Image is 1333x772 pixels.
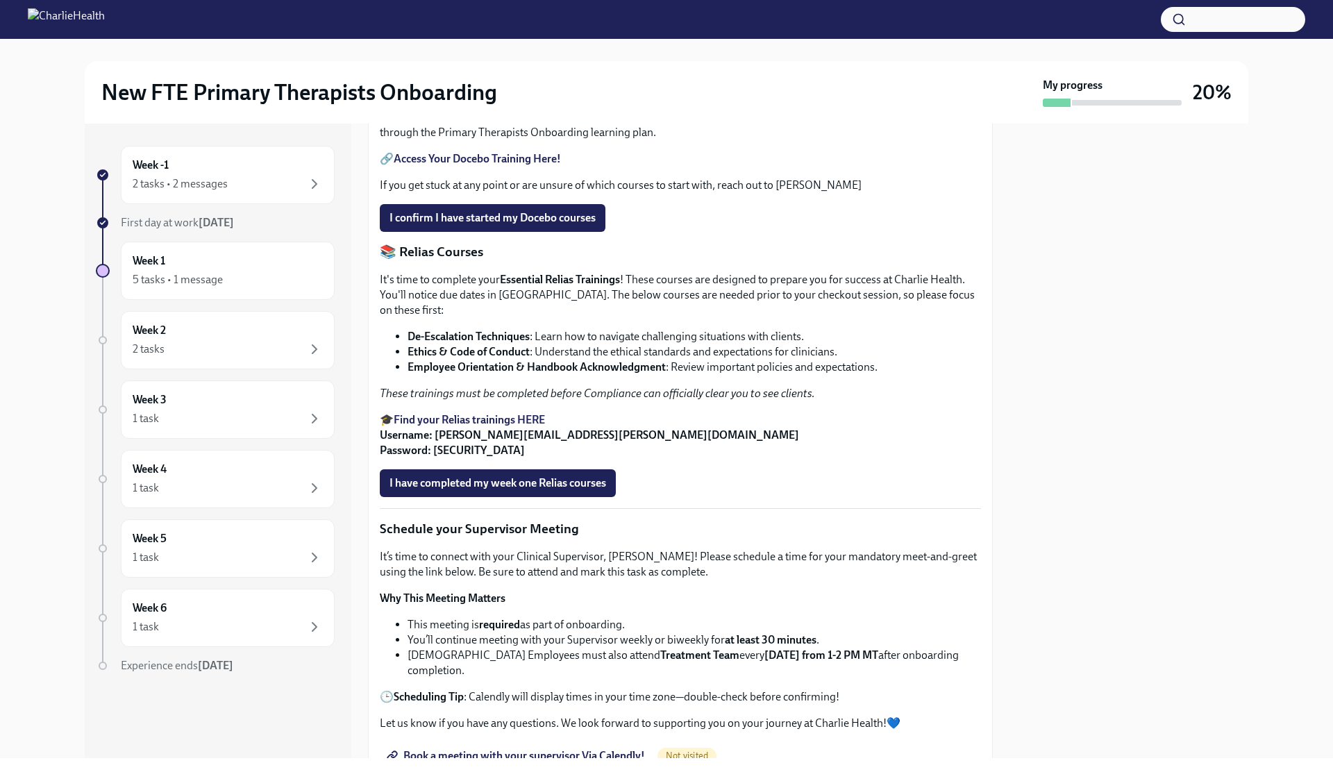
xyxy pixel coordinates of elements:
div: 1 task [133,550,159,565]
li: This meeting is as part of onboarding. [408,617,981,632]
h2: New FTE Primary Therapists Onboarding [101,78,497,106]
p: If you get stuck at any point or are unsure of which courses to start with, reach out to [PERSON_... [380,178,981,193]
span: I confirm I have started my Docebo courses [389,211,596,225]
button: I confirm I have started my Docebo courses [380,204,605,232]
a: Week 31 task [96,380,335,439]
div: 1 task [133,411,159,426]
a: Week 41 task [96,450,335,508]
p: 🕒 : Calendly will display times in your time zone—double-check before confirming! [380,689,981,705]
h6: Week 3 [133,392,167,408]
strong: Treatment Team [660,648,739,662]
strong: Username: [PERSON_NAME][EMAIL_ADDRESS][PERSON_NAME][DOMAIN_NAME] Password: [SECURITY_DATA] [380,428,799,457]
strong: [DATE] from 1-2 PM MT [764,648,878,662]
button: I have completed my week one Relias courses [380,469,616,497]
div: 2 tasks [133,342,165,357]
strong: Scheduling Tip [394,690,464,703]
strong: My progress [1043,78,1103,93]
p: When you navigate to [GEOGRAPHIC_DATA], you will notice that you have many courses assigned to yo... [380,110,981,140]
a: Access Your Docebo Training Here! [394,152,561,165]
strong: Why This Meeting Matters [380,591,505,605]
strong: Ethics & Code of Conduct [408,345,530,358]
span: Book a meeting with your supervisor Via Calendly! [389,749,645,763]
p: It's time to complete your ! These courses are designed to prepare you for success at Charlie Hea... [380,272,981,318]
a: First day at work[DATE] [96,215,335,230]
strong: [DATE] [198,659,233,672]
h6: Week 2 [133,323,166,338]
li: : Review important policies and expectations. [408,360,981,375]
span: Experience ends [121,659,233,672]
h6: Week 4 [133,462,167,477]
h6: Week 1 [133,253,165,269]
a: Week 22 tasks [96,311,335,369]
strong: [DATE] [199,216,234,229]
span: First day at work [121,216,234,229]
p: It’s time to connect with your Clinical Supervisor, [PERSON_NAME]! Please schedule a time for you... [380,549,981,580]
strong: at least 30 minutes [725,633,816,646]
a: Week -12 tasks • 2 messages [96,146,335,204]
div: 1 task [133,619,159,635]
h6: Week -1 [133,158,169,173]
em: These trainings must be completed before Compliance can officially clear you to see clients. [380,387,815,400]
p: 📚 Relias Courses [380,243,981,261]
a: Week 61 task [96,589,335,647]
li: : Understand the ethical standards and expectations for clinicians. [408,344,981,360]
a: Week 15 tasks • 1 message [96,242,335,300]
li: : Learn how to navigate challenging situations with clients. [408,329,981,344]
div: 5 tasks • 1 message [133,272,223,287]
p: Let us know if you have any questions. We look forward to supporting you on your journey at Charl... [380,716,981,731]
div: 1 task [133,480,159,496]
a: Book a meeting with your supervisor Via Calendly! [380,742,655,770]
p: Schedule your Supervisor Meeting [380,520,981,538]
span: Not visited [657,750,716,761]
p: 🎓 [380,412,981,458]
img: CharlieHealth [28,8,105,31]
a: Find your Relias trainings HERE [394,413,545,426]
p: 🔗 [380,151,981,167]
strong: De-Escalation Techniques [408,330,530,343]
li: [DEMOGRAPHIC_DATA] Employees must also attend every after onboarding completion. [408,648,981,678]
span: I have completed my week one Relias courses [389,476,606,490]
div: 2 tasks • 2 messages [133,176,228,192]
h6: Week 6 [133,601,167,616]
a: Week 51 task [96,519,335,578]
strong: Essential Relias Trainings [500,273,620,286]
h6: Week 5 [133,531,167,546]
h3: 20% [1193,80,1232,105]
strong: required [479,618,520,631]
li: You’ll continue meeting with your Supervisor weekly or biweekly for . [408,632,981,648]
strong: Employee Orientation & Handbook Acknowledgment [408,360,666,374]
